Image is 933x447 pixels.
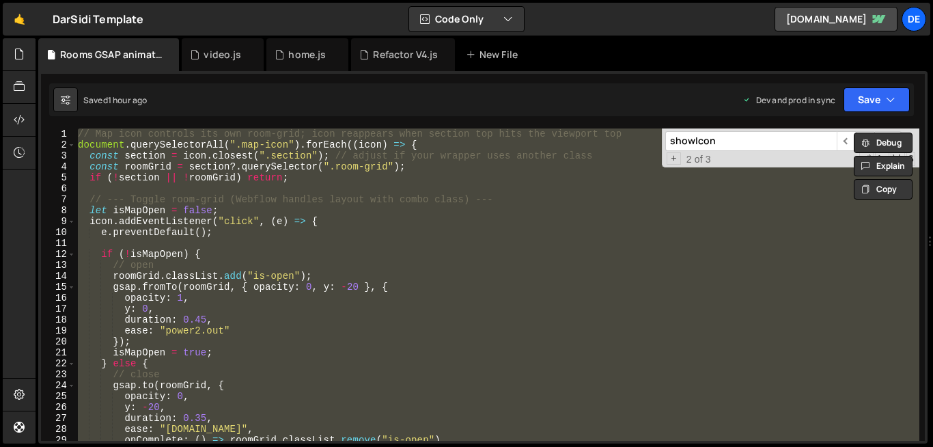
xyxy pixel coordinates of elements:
button: Copy [854,179,913,200]
div: 9 [41,216,76,227]
div: 14 [41,271,76,282]
div: 13 [41,260,76,271]
div: 24 [41,380,76,391]
div: 2 [41,139,76,150]
div: 1 hour ago [108,94,148,106]
div: home.js [288,48,326,62]
button: Code Only [409,7,524,31]
div: 15 [41,282,76,293]
input: Search for [665,131,837,151]
button: Explain [854,156,913,176]
div: 6 [41,183,76,194]
div: 29 [41,435,76,446]
div: 17 [41,303,76,314]
div: New File [466,48,523,62]
div: Dev and prod in sync [742,94,835,106]
div: 22 [41,358,76,369]
div: 25 [41,391,76,402]
div: 19 [41,325,76,336]
div: 11 [41,238,76,249]
div: Saved [83,94,147,106]
div: 7 [41,194,76,205]
div: Refactor V4.js [373,48,438,62]
a: [DOMAIN_NAME] [775,7,897,31]
button: Debug [854,133,913,153]
span: 2 of 3 [681,154,716,165]
a: 🤙 [3,3,36,36]
div: 23 [41,369,76,380]
div: 28 [41,424,76,435]
div: 4 [41,161,76,172]
button: Save [844,87,910,112]
div: 20 [41,336,76,347]
div: 18 [41,314,76,325]
div: DarSidi Template [53,11,144,27]
div: 3 [41,150,76,161]
div: 26 [41,402,76,413]
div: video.js [204,48,241,62]
div: Rooms GSAP animation.js [60,48,163,62]
div: 21 [41,347,76,358]
div: 27 [41,413,76,424]
a: De [902,7,926,31]
div: 10 [41,227,76,238]
span: Toggle Replace mode [667,152,681,165]
div: 1 [41,128,76,139]
div: 5 [41,172,76,183]
div: 12 [41,249,76,260]
span: ​ [837,131,856,151]
div: 16 [41,293,76,303]
div: 8 [41,205,76,216]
